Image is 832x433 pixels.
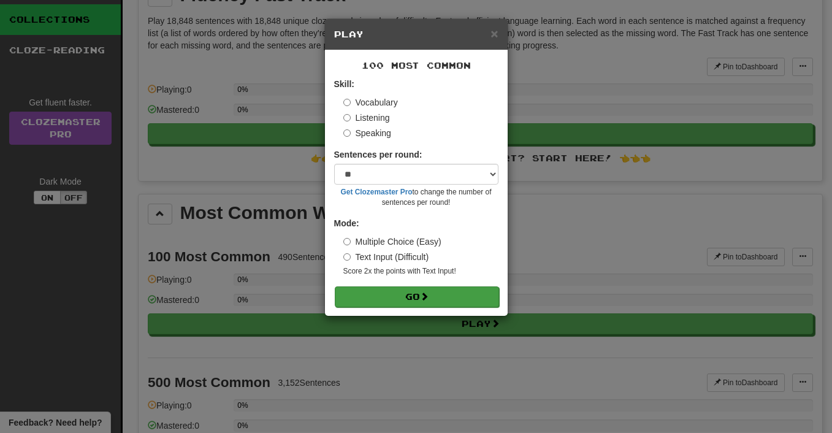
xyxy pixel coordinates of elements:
span: × [490,26,498,40]
label: Speaking [343,127,391,139]
input: Listening [343,114,351,121]
strong: Skill: [334,79,354,89]
small: to change the number of sentences per round! [334,187,498,208]
label: Vocabulary [343,96,398,109]
button: Close [490,27,498,40]
input: Vocabulary [343,99,351,106]
a: Get Clozemaster Pro [341,188,413,196]
label: Listening [343,112,390,124]
label: Text Input (Difficult) [343,251,429,263]
label: Multiple Choice (Easy) [343,236,441,248]
input: Speaking [343,129,351,137]
span: 100 Most Common [362,60,471,71]
strong: Mode: [334,218,359,228]
button: Go [335,286,499,307]
input: Text Input (Difficult) [343,253,351,261]
input: Multiple Choice (Easy) [343,238,351,245]
small: Score 2x the points with Text Input ! [343,266,498,277]
label: Sentences per round: [334,148,422,161]
h5: Play [334,28,498,40]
